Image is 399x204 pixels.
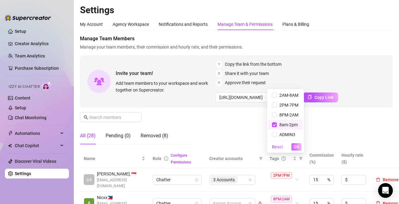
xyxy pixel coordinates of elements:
span: [PERSON_NAME]. 🇸🇬 [97,171,145,177]
span: Tags [269,155,279,162]
span: Manage Team Members [80,35,393,42]
span: Chat Copilot [15,141,58,151]
span: filter [258,154,264,163]
span: search [84,115,88,120]
span: 2PM-7PM [277,103,298,108]
a: Configure Permissions [171,153,191,164]
span: Invite your team! [116,69,216,77]
span: [EMAIL_ADDRESS][DOMAIN_NAME] [97,177,145,189]
div: My Account [80,21,103,28]
span: Role [153,156,162,161]
span: 2PM-7PM [271,172,292,179]
div: Notifications and Reports [159,21,208,28]
a: Chat Monitoring [15,115,46,120]
span: Nicxx 🇵🇭 [97,194,145,201]
span: 3 Accounts [213,176,235,183]
button: Copy Link [303,92,338,102]
span: Chatter [156,175,198,184]
span: delete [376,178,380,182]
span: thunderbolt [8,131,13,136]
button: OK [291,143,301,151]
span: filter [298,154,304,163]
a: Purchase Subscription [15,63,64,73]
div: Manage Team & Permissions [217,21,273,28]
div: Removed (8) [141,132,168,139]
span: 1 [216,61,222,68]
span: filter [259,157,263,160]
span: CA [86,176,92,183]
a: Setup [15,29,26,34]
span: Reset [272,144,283,149]
a: Team Analytics [15,53,45,58]
img: Chat Copilot [8,143,12,148]
th: Hourly rate ($) [338,149,370,168]
span: ADMIN3 [277,132,295,137]
div: Agency Workspace [113,21,149,28]
span: Copy the link from the bottom [225,61,281,68]
div: Open Intercom Messenger [378,183,393,198]
span: Creator accounts [209,155,257,162]
span: Izzy AI Chatter [9,84,40,90]
span: info-circle [164,156,168,161]
a: Discover Viral Videos [15,159,56,164]
span: OK [293,144,299,149]
span: Copy Link [314,95,333,100]
a: Creator Analytics [15,39,64,49]
span: 8PM-2AM [277,112,298,117]
span: 3 [216,79,222,86]
span: Approve their request [225,79,266,86]
img: AI Chatter [42,81,52,90]
th: Name [80,149,149,168]
h2: Settings [80,4,393,16]
div: Pending (0) [106,132,131,139]
a: Settings [15,171,31,176]
span: 2AM-8AM [277,93,298,98]
span: team [248,178,252,182]
img: logo-BBDzfeDw.svg [5,15,51,21]
a: Setup [15,105,26,110]
span: 8am-2pm [277,122,298,127]
span: copy [308,95,312,99]
span: 3 Accounts [210,176,237,183]
span: Remove [383,177,399,182]
span: Automations [15,128,58,138]
button: Reset [269,143,286,151]
div: Plans & Billing [282,21,309,28]
span: Share it with your team [225,70,269,77]
th: Commission (%) [306,149,338,168]
span: Manage your team members, their commission and hourly rate, and their permissions. [80,44,393,50]
span: filter [299,157,303,160]
a: Content [15,96,30,100]
input: Search members [89,114,133,121]
div: All (28) [80,132,96,139]
span: 2 [216,70,222,77]
span: lock [195,178,198,182]
span: Add team members to your workspace and work together on Supercreator. [116,80,213,93]
span: question-circle [281,156,286,161]
span: 8PM-2AM [271,196,292,202]
span: Name [84,155,140,162]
